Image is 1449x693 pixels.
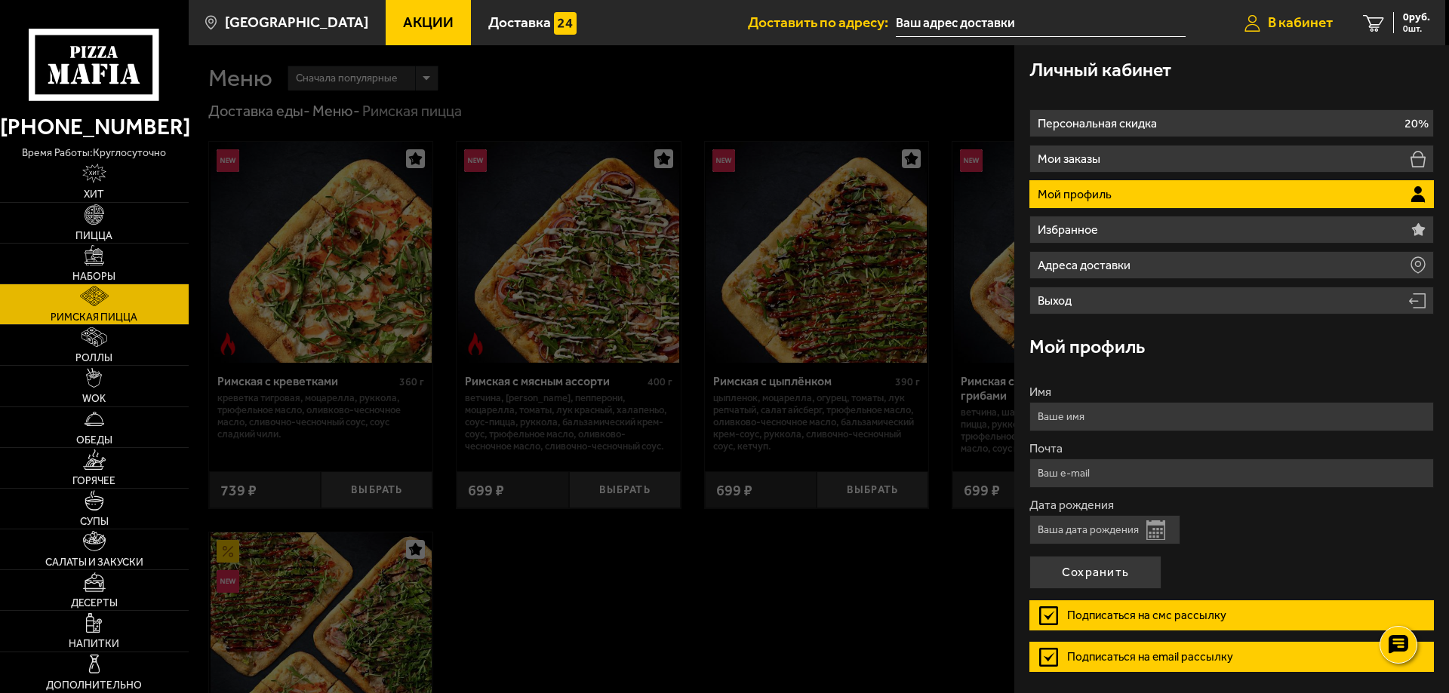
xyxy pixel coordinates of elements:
span: В кабинет [1268,15,1333,29]
span: 0 шт. [1403,24,1430,33]
label: Подписаться на email рассылку [1029,642,1434,672]
label: Дата рождения [1029,499,1434,511]
p: Выход [1038,295,1075,307]
span: Наборы [72,271,115,282]
input: Ваша дата рождения [1029,515,1180,544]
p: Избранное [1038,224,1102,236]
button: Сохранить [1029,556,1161,589]
label: Имя [1029,386,1434,398]
span: Напитки [69,639,119,649]
span: Римская пицца [51,312,137,323]
p: 20% [1404,118,1429,130]
p: Мои заказы [1038,153,1104,165]
p: Персональная скидка [1038,118,1161,130]
span: Роллы [75,353,112,363]
span: Хит [84,189,104,200]
span: Обеды [76,435,112,446]
h3: Личный кабинет [1029,60,1171,79]
p: Мой профиль [1038,189,1115,201]
img: 15daf4d41897b9f0e9f617042186c801.svg [554,12,577,35]
span: 0 руб. [1403,12,1430,23]
span: Супы [80,517,109,527]
span: Салаты и закуски [45,557,143,568]
span: Дополнительно [46,680,142,691]
input: Ваше имя [1029,402,1434,431]
span: Десерты [71,598,118,609]
span: Горячее [72,476,115,486]
span: WOK [82,394,106,404]
p: Адреса доставки [1038,259,1134,271]
span: [GEOGRAPHIC_DATA] [225,15,368,29]
label: Подписаться на смс рассылку [1029,600,1434,630]
input: Ваш адрес доставки [896,9,1186,37]
button: Открыть календарь [1146,520,1165,540]
span: Акции [403,15,454,29]
span: Пицца [75,231,112,241]
span: Доставка [488,15,551,29]
label: Почта [1029,443,1434,455]
span: проспект Юрия Гагарина, 20к4 [896,9,1186,37]
input: Ваш e-mail [1029,458,1434,488]
span: Доставить по адресу: [748,15,896,29]
h3: Мой профиль [1029,337,1145,356]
